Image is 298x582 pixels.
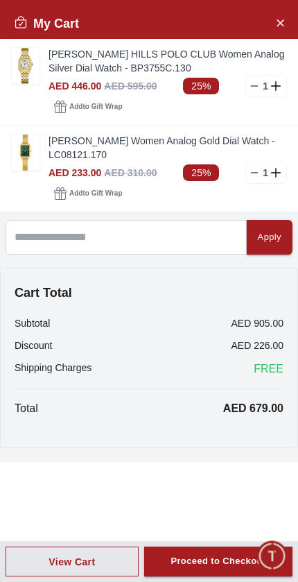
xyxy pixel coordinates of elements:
[104,167,157,178] span: AED 310.00
[20,337,209,383] span: Hello! I'm your Time House Watches Support Assistant. How can I assist you [DATE]?
[67,406,132,423] span: New Enquiry
[166,466,291,491] div: Track your Shipment
[49,555,95,569] div: View Cart
[148,402,210,427] div: Services
[175,434,291,459] div: Request a callback
[39,9,62,33] img: Profile picture of Zoe
[15,316,50,330] p: Subtotal
[10,311,298,325] div: [PERSON_NAME]
[49,134,287,162] a: [PERSON_NAME] Women Analog Gold Dial Watch - LC08121.170
[15,339,52,352] p: Discount
[69,187,122,200] span: Add to Gift Wrap
[15,361,91,377] p: Shipping Charges
[254,361,283,377] span: FREE
[49,80,101,92] span: AED 446.00
[15,400,38,417] p: Total
[183,78,219,94] span: 25%
[6,547,139,576] button: View Cart
[269,11,291,33] button: Close Account
[181,377,217,386] span: 08:59 AM
[49,47,287,75] a: [PERSON_NAME] HILLS POLO CLUB Women Analog Silver Dial Watch - BP3755C.130
[46,438,159,455] span: Nearest Store Locator
[58,402,141,427] div: New Enquiry
[223,400,283,417] p: AED 679.00
[257,541,288,572] div: Chat Widget
[170,554,265,570] div: Proceed to Checkout
[184,438,282,455] span: Request a callback
[231,316,284,330] p: AED 905.00
[144,547,292,576] button: Proceed to Checkout
[49,184,128,203] button: Addto Gift Wrap
[12,48,40,84] img: ...
[157,406,201,423] span: Services
[104,80,157,92] span: AED 595.00
[217,402,291,427] div: Exchanges
[49,167,101,178] span: AED 233.00
[260,79,271,93] p: 1
[260,166,271,180] p: 1
[12,135,40,171] img: ...
[258,230,281,246] div: Apply
[49,97,128,117] button: Addto Gift Wrap
[7,7,35,35] em: Back
[183,164,219,181] span: 25%
[37,434,168,459] div: Nearest Store Locator
[69,100,122,114] span: Add to Gift Wrap
[263,7,291,35] em: Minimize
[226,406,282,423] span: Exchanges
[247,220,292,255] button: Apply
[15,283,283,302] h4: Cart Total
[175,470,282,487] span: Track your Shipment
[14,14,79,33] h2: My Cart
[70,15,211,28] div: [PERSON_NAME]
[231,339,284,352] p: AED 226.00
